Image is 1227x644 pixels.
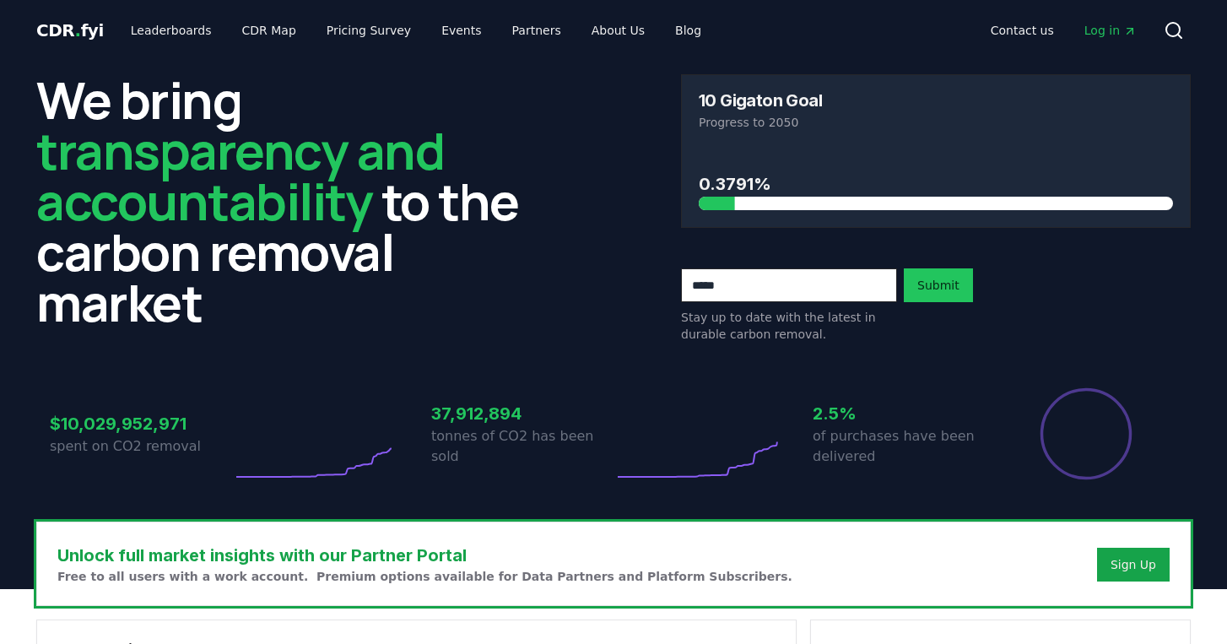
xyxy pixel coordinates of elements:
[1084,22,1137,39] span: Log in
[1111,556,1156,573] a: Sign Up
[36,20,104,41] span: CDR fyi
[813,401,995,426] h3: 2.5%
[50,411,232,436] h3: $10,029,952,971
[1039,387,1133,481] div: Percentage of sales delivered
[428,15,495,46] a: Events
[36,74,546,327] h2: We bring to the carbon removal market
[977,15,1068,46] a: Contact us
[57,568,792,585] p: Free to all users with a work account. Premium options available for Data Partners and Platform S...
[117,15,715,46] nav: Main
[662,15,715,46] a: Blog
[117,15,225,46] a: Leaderboards
[699,171,1173,197] h3: 0.3791%
[1071,15,1150,46] a: Log in
[431,426,613,467] p: tonnes of CO2 has been sold
[229,15,310,46] a: CDR Map
[499,15,575,46] a: Partners
[36,19,104,42] a: CDR.fyi
[681,309,897,343] p: Stay up to date with the latest in durable carbon removal.
[57,543,792,568] h3: Unlock full market insights with our Partner Portal
[578,15,658,46] a: About Us
[431,401,613,426] h3: 37,912,894
[904,268,973,302] button: Submit
[977,15,1150,46] nav: Main
[813,426,995,467] p: of purchases have been delivered
[50,436,232,457] p: spent on CO2 removal
[313,15,424,46] a: Pricing Survey
[699,92,822,109] h3: 10 Gigaton Goal
[75,20,81,41] span: .
[36,116,444,235] span: transparency and accountability
[1097,548,1170,582] button: Sign Up
[699,114,1173,131] p: Progress to 2050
